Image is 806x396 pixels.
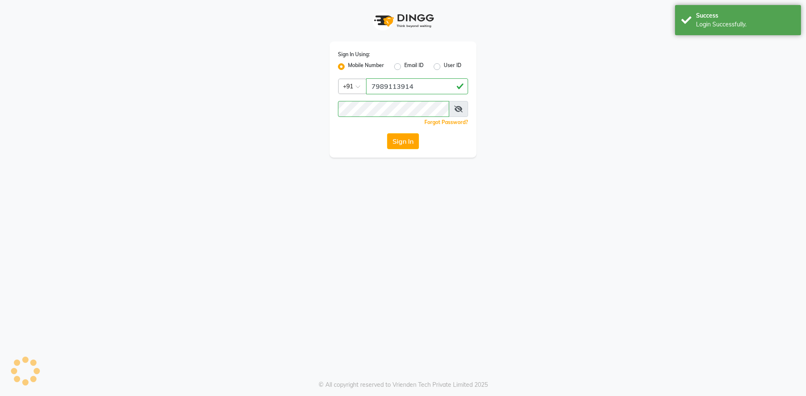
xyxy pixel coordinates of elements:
label: User ID [444,62,461,72]
label: Sign In Using: [338,51,370,58]
input: Username [366,78,468,94]
label: Mobile Number [348,62,384,72]
div: Login Successfully. [696,20,795,29]
div: Success [696,11,795,20]
label: Email ID [404,62,424,72]
button: Sign In [387,133,419,149]
input: Username [338,101,449,117]
a: Forgot Password? [424,119,468,125]
img: logo1.svg [369,8,437,33]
